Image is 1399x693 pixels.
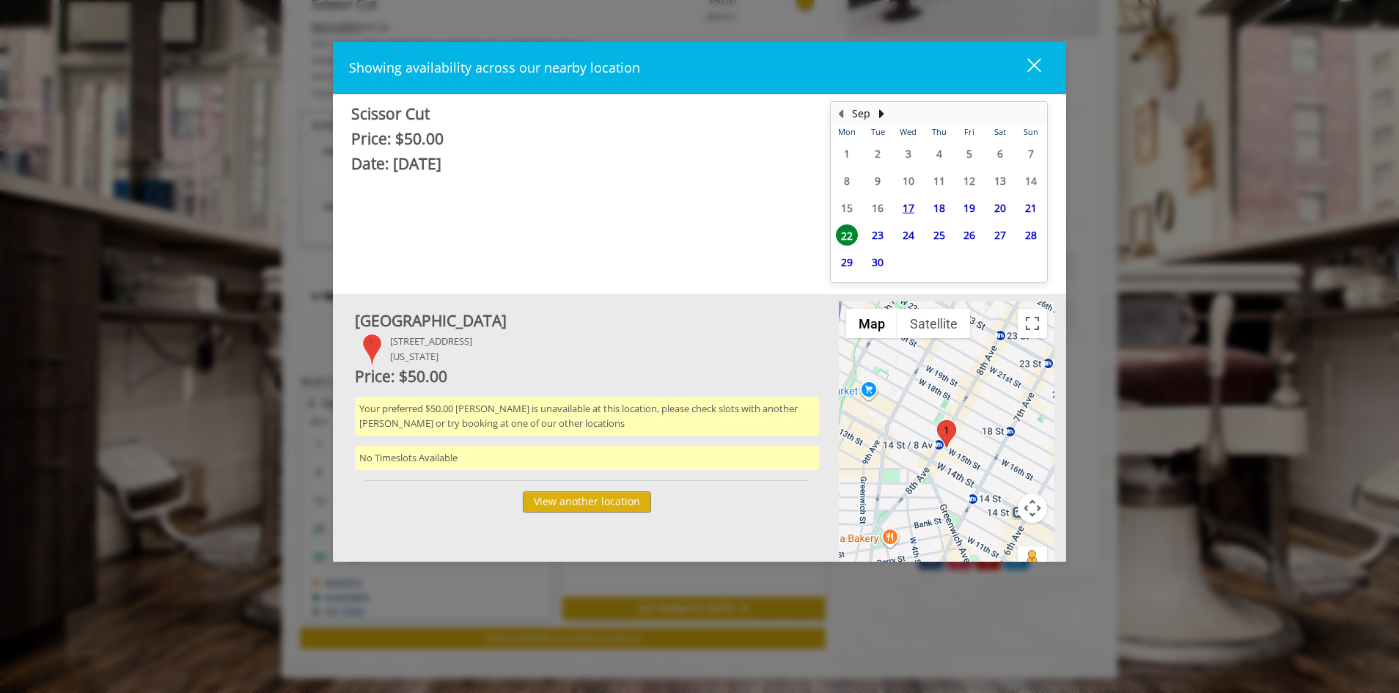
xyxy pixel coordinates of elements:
[1020,224,1042,246] span: 28
[897,224,919,246] span: 24
[893,221,924,249] td: Select day24
[985,194,1016,221] td: Select day20
[355,446,819,470] div: No Timeslots Available
[1018,309,1047,338] button: Toggle fullscreen view
[928,197,950,219] span: 18
[985,221,1016,249] td: Select day27
[390,334,472,364] div: [STREET_ADDRESS] [US_STATE]
[836,224,858,246] span: 22
[867,224,889,246] span: 23
[862,221,893,249] td: Select day23
[355,309,819,334] div: [GEOGRAPHIC_DATA]
[928,224,950,246] span: 25
[958,197,980,219] span: 19
[351,127,808,152] div: Price: $50.00
[937,420,956,447] div: 1
[362,334,383,364] div: 1
[955,125,985,139] th: Fri
[831,221,862,249] td: Select day22
[893,125,924,139] th: Wed
[989,224,1011,246] span: 27
[1020,197,1042,219] span: 21
[836,252,858,273] span: 29
[349,59,640,76] span: Showing availability across our nearby location
[862,249,893,276] td: Select day30
[1016,125,1046,139] th: Sun
[351,152,808,177] div: Date: [DATE]
[867,252,889,273] span: 30
[955,194,985,221] td: Select day19
[897,197,919,219] span: 17
[924,221,955,249] td: Select day25
[862,125,893,139] th: Tue
[875,106,887,122] button: Next Month
[846,309,897,338] button: Show street map
[355,397,819,436] div: Your preferred $50.00 [PERSON_NAME] is unavailable at this location, please check slots with anot...
[831,125,862,139] th: Mon
[523,491,651,513] button: View another location
[1018,546,1047,576] button: Drag Pegman onto the map to open Street View
[1018,494,1047,523] button: Map camera controls
[355,364,819,389] div: Price: $50.00
[1016,221,1046,249] td: Select day28
[831,249,862,276] td: Select day29
[924,125,955,139] th: Thu
[1016,194,1046,221] td: Select day21
[834,106,846,122] button: Previous Month
[893,194,924,221] td: Select day17
[1010,57,1040,79] div: close dialog
[1000,53,1050,83] button: close dialog
[924,194,955,221] td: Select day18
[985,125,1016,139] th: Sat
[989,197,1011,219] span: 20
[958,224,980,246] span: 26
[852,106,870,122] button: Sep
[897,309,970,338] button: Show satellite imagery
[351,102,808,127] div: Scissor Cut
[955,221,985,249] td: Select day26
